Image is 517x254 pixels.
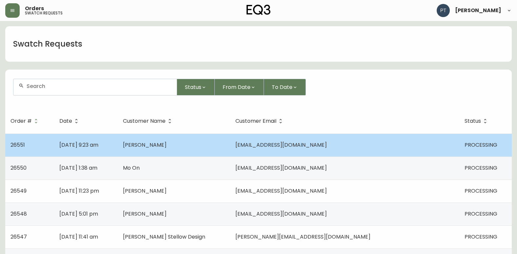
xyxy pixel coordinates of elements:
span: Status [465,119,481,123]
span: Order # [10,119,32,123]
span: [PERSON_NAME] Stellow Design [123,233,205,241]
h5: swatch requests [25,11,63,15]
span: [EMAIL_ADDRESS][DOMAIN_NAME] [235,187,327,195]
span: Date [59,119,72,123]
h1: Swatch Requests [13,38,82,50]
span: [DATE] 9:23 am [59,141,98,149]
span: PROCESSING [465,233,497,241]
span: Customer Email [235,118,285,124]
span: [DATE] 11:41 am [59,233,98,241]
button: To Date [264,79,306,95]
span: PROCESSING [465,210,497,218]
span: [DATE] 11:23 pm [59,187,99,195]
span: Status [185,83,201,91]
span: PROCESSING [465,164,497,172]
span: 26549 [10,187,27,195]
span: Order # [10,118,40,124]
span: From Date [223,83,250,91]
span: 26547 [10,233,27,241]
span: [EMAIL_ADDRESS][DOMAIN_NAME] [235,210,327,218]
span: Customer Email [235,119,276,123]
span: Orders [25,6,44,11]
img: logo [247,5,271,15]
span: Status [465,118,489,124]
span: [PERSON_NAME] [123,187,167,195]
span: Date [59,118,81,124]
span: PROCESSING [465,141,497,149]
span: [PERSON_NAME][EMAIL_ADDRESS][DOMAIN_NAME] [235,233,370,241]
span: 26548 [10,210,27,218]
span: [EMAIL_ADDRESS][DOMAIN_NAME] [235,164,327,172]
span: [EMAIL_ADDRESS][DOMAIN_NAME] [235,141,327,149]
span: Mo On [123,164,140,172]
span: Customer Name [123,118,174,124]
span: [DATE] 5:01 pm [59,210,98,218]
span: 26551 [10,141,25,149]
img: 986dcd8e1aab7847125929f325458823 [437,4,450,17]
input: Search [27,83,171,89]
span: Customer Name [123,119,166,123]
button: From Date [215,79,264,95]
span: To Date [272,83,292,91]
button: Status [177,79,215,95]
span: PROCESSING [465,187,497,195]
span: [PERSON_NAME] [123,210,167,218]
span: 26550 [10,164,27,172]
span: [PERSON_NAME] [455,8,501,13]
span: [PERSON_NAME] [123,141,167,149]
span: [DATE] 1:38 am [59,164,97,172]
